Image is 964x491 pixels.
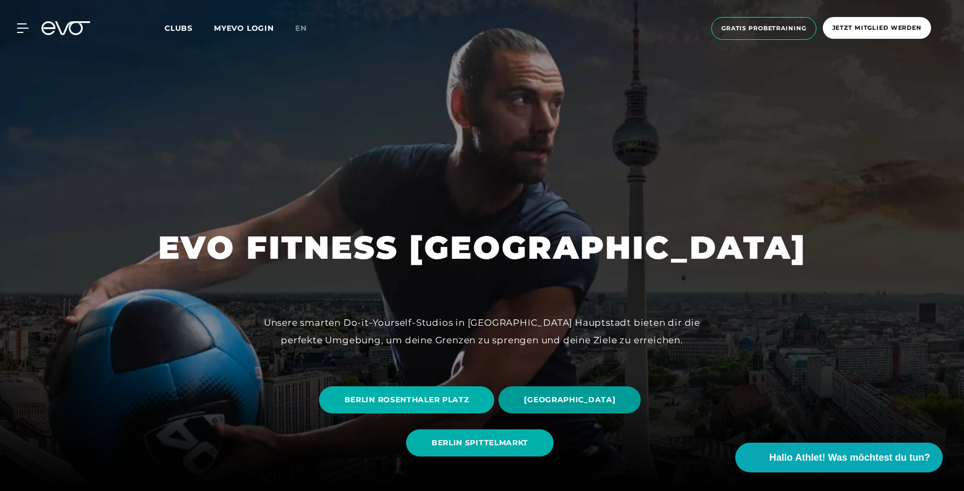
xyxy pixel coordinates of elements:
a: MYEVO LOGIN [214,23,274,33]
h1: EVO FITNESS [GEOGRAPHIC_DATA] [158,227,806,268]
span: Clubs [165,23,193,33]
a: Clubs [165,23,214,33]
span: Jetzt Mitglied werden [832,23,922,32]
span: BERLIN SPITTELMARKT [432,437,528,448]
span: Gratis Probetraining [721,24,806,33]
a: Gratis Probetraining [708,17,820,40]
span: en [295,23,307,33]
a: Jetzt Mitglied werden [820,17,934,40]
span: [GEOGRAPHIC_DATA] [524,394,615,405]
a: en [295,22,320,35]
span: Hallo Athlet! Was möchtest du tun? [769,451,930,465]
span: BERLIN ROSENTHALER PLATZ [345,394,469,405]
button: Hallo Athlet! Was möchtest du tun? [735,443,943,472]
a: [GEOGRAPHIC_DATA] [498,378,645,421]
a: BERLIN ROSENTHALER PLATZ [319,378,499,421]
a: BERLIN SPITTELMARKT [406,421,558,464]
div: Unsere smarten Do-it-Yourself-Studios in [GEOGRAPHIC_DATA] Hauptstadt bieten dir die perfekte Umg... [243,314,721,349]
